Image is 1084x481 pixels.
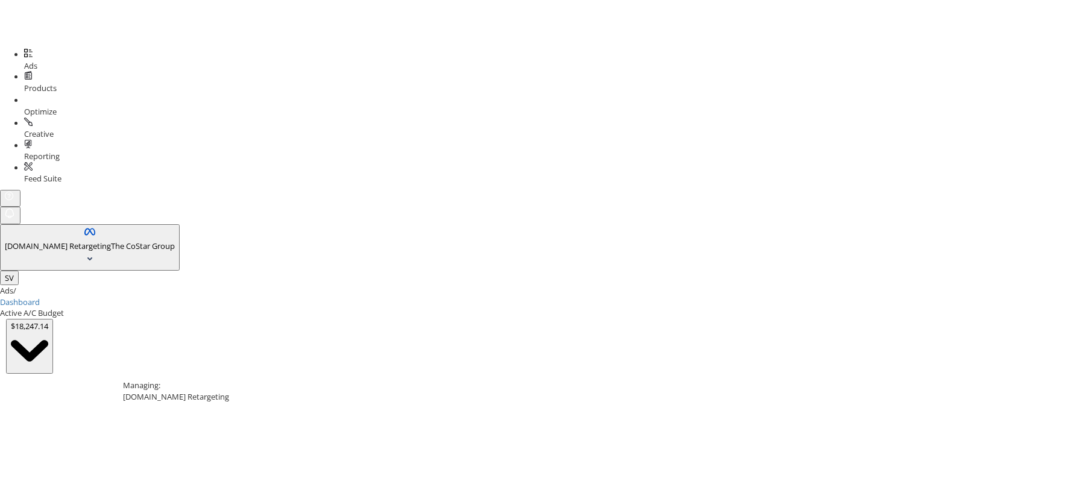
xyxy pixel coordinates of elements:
span: Optimize [24,106,57,117]
button: $18,247.14 [6,319,53,374]
span: Products [24,83,57,93]
span: SV [5,272,14,283]
div: [DOMAIN_NAME] Retargeting [123,391,1076,403]
span: Creative [24,128,54,139]
span: Reporting [24,151,60,162]
div: Managing: [123,380,1076,391]
span: The CoStar Group [111,241,175,251]
span: [DOMAIN_NAME] Retargeting [5,241,111,251]
div: $18,247.14 [11,321,48,332]
span: Feed Suite [24,173,61,184]
span: / [13,285,16,296]
span: Ads [24,60,37,71]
